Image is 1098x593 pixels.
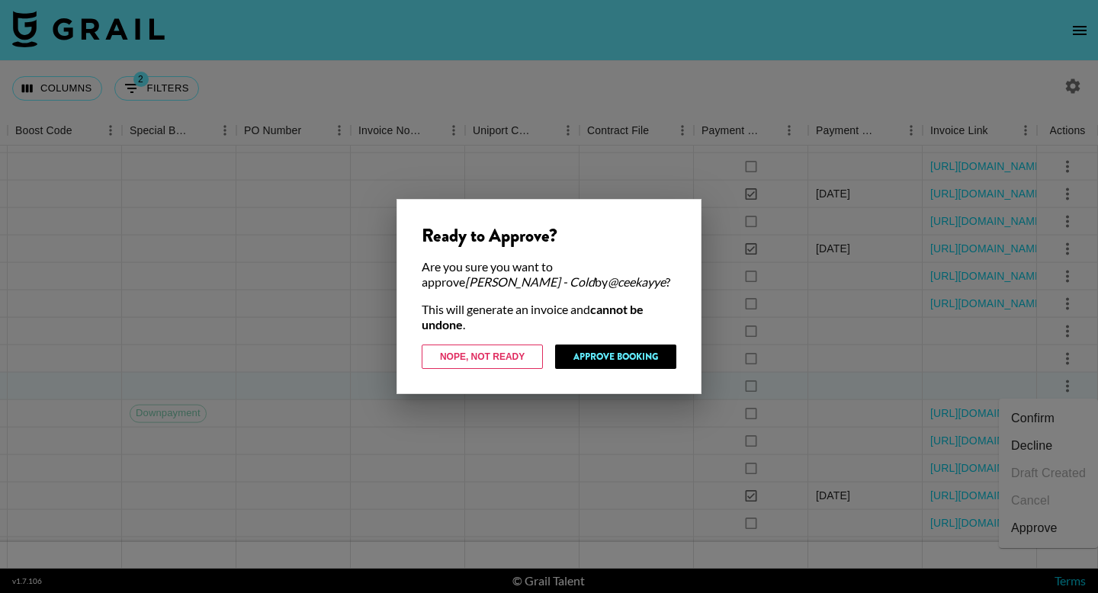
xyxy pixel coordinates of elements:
button: Approve Booking [555,345,676,369]
em: [PERSON_NAME] - Cold [465,274,595,289]
em: @ ceekayye [608,274,666,289]
div: Ready to Approve? [422,224,676,247]
div: This will generate an invoice and . [422,302,676,332]
button: Nope, Not Ready [422,345,543,369]
div: Are you sure you want to approve by ? [422,259,676,290]
strong: cannot be undone [422,302,644,332]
